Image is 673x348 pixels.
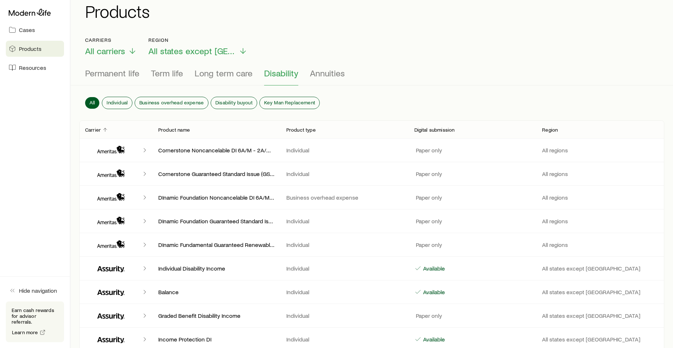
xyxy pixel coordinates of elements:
span: Learn more [12,330,38,335]
p: All states except [GEOGRAPHIC_DATA] [542,265,658,272]
p: Individual [286,312,403,319]
button: Individual [102,97,132,109]
p: Individual [286,336,403,343]
h1: Products [85,2,664,20]
p: Individual [286,217,403,225]
p: Individual [286,147,403,154]
p: All regions [542,147,658,154]
p: Available [422,288,445,296]
button: Business overhead expense [135,97,208,109]
span: Products [19,45,41,52]
span: Long term care [195,68,252,78]
span: Permanent life [85,68,139,78]
p: Individual [286,241,403,248]
span: Annuities [310,68,345,78]
button: CarriersAll carriers [85,37,137,56]
button: All [85,97,99,109]
p: Paper only [414,170,442,177]
button: Hide navigation [6,283,64,299]
span: All carriers [85,46,125,56]
div: Product types [85,68,658,85]
button: Disability buyout [211,97,257,109]
p: All states except [GEOGRAPHIC_DATA] [542,288,658,296]
p: Individual [286,170,403,177]
p: Product type [286,127,316,133]
p: Available [422,265,445,272]
span: Resources [19,64,46,71]
p: Individual [286,288,403,296]
a: Resources [6,60,64,76]
button: Key Man Replacement [260,97,319,109]
p: Cornerstone Noncancelable DI 6A/M - 2A/M Guaranteed Renewable 6A/M-3A/M [158,147,275,154]
p: Cornerstone Guaranteed Standard Issue (GSI) Program Noncancelable & Guaranteed Renewable DI 15%, ... [158,170,275,177]
span: Disability buyout [215,100,252,105]
p: All regions [542,217,658,225]
p: Graded Benefit Disability Income [158,312,275,319]
p: Income Protection DI [158,336,275,343]
p: Business overhead expense [286,194,403,201]
p: Available [422,336,445,343]
span: All states except [GEOGRAPHIC_DATA] [148,46,236,56]
span: Key Man Replacement [264,100,315,105]
span: Hide navigation [19,287,57,294]
span: Term life [151,68,183,78]
p: All states except [GEOGRAPHIC_DATA] [542,336,658,343]
p: Product name [158,127,190,133]
div: Earn cash rewards for advisor referrals.Learn more [6,301,64,342]
p: DInamic Foundation Noncancelable DI 6A/M - 2A/M Business Overhead Expense (BOE) Guaranteed Renewa... [158,194,275,201]
p: Individual [286,265,403,272]
button: RegionAll states except [GEOGRAPHIC_DATA] [148,37,247,56]
span: Individual [107,100,128,105]
span: Cases [19,26,35,33]
p: Individual Disability Income [158,265,275,272]
p: Paper only [414,241,442,248]
p: DInamic Fundamental Guaranteed Renewable Issue Ages [DEMOGRAPHIC_DATA] Guaranteed Standard Issue ... [158,241,275,248]
p: All regions [542,170,658,177]
p: Balance [158,288,275,296]
p: Region [148,37,247,43]
p: Paper only [414,194,442,201]
span: Disability [264,68,298,78]
a: Cases [6,22,64,38]
p: Paper only [414,217,442,225]
p: Earn cash rewards for advisor referrals. [12,307,58,325]
p: All states except [GEOGRAPHIC_DATA] [542,312,658,319]
p: Carrier [85,127,101,133]
p: Paper only [414,312,442,319]
p: All regions [542,241,658,248]
p: Carriers [85,37,137,43]
p: Digital submission [414,127,455,133]
p: Region [542,127,558,133]
a: Products [6,41,64,57]
p: All regions [542,194,658,201]
p: Paper only [414,147,442,154]
span: Business overhead expense [139,100,204,105]
p: DInamic Foundation Guaranteed Standard Issue (GSI) Program Noncancelable & Guaranteed Renewable D... [158,217,275,225]
span: All [89,100,95,105]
